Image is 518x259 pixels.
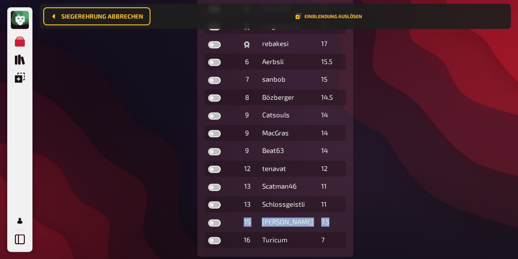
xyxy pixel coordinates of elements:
[236,143,259,159] td: 9
[262,217,314,227] div: [PERSON_NAME]
[262,236,314,245] div: Turicum
[11,51,29,69] a: Quiz Sammlung
[61,13,143,19] span: Siegerehrung abbrechen
[262,39,314,48] div: rebakesi
[262,111,314,120] div: Catsouls
[318,107,346,123] td: 14
[236,214,259,230] td: 15
[236,89,259,106] td: 8
[318,232,346,248] td: 7
[236,54,259,70] td: 6
[236,107,259,123] td: 9
[318,178,346,194] td: 11
[318,214,346,230] td: 7.5
[262,129,314,138] div: MacGras
[262,164,314,173] div: tenavat
[236,71,259,88] td: 7
[262,146,314,155] div: Beat63
[11,69,29,87] a: Einblendungen
[262,200,314,209] div: Schlossgeistli
[236,125,259,141] td: 9
[318,161,346,177] td: 12
[236,232,259,248] td: 16
[318,54,346,70] td: 15.5
[43,7,150,25] button: Siegerehrung abbrechen
[318,36,346,52] td: 17
[295,14,362,19] button: Einblendung auslösen
[262,182,314,191] div: Scatman46
[11,212,29,230] a: Profil
[262,75,314,84] div: sanbob
[236,161,259,177] td: 12
[236,196,259,213] td: 13
[236,178,259,194] td: 13
[318,143,346,159] td: 14
[262,57,314,66] div: Aerbsli
[11,32,29,51] a: Meine Quizze
[318,196,346,213] td: 11
[318,71,346,88] td: 15
[318,89,346,106] td: 14.5
[318,125,346,141] td: 14
[262,93,314,102] div: Bözberger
